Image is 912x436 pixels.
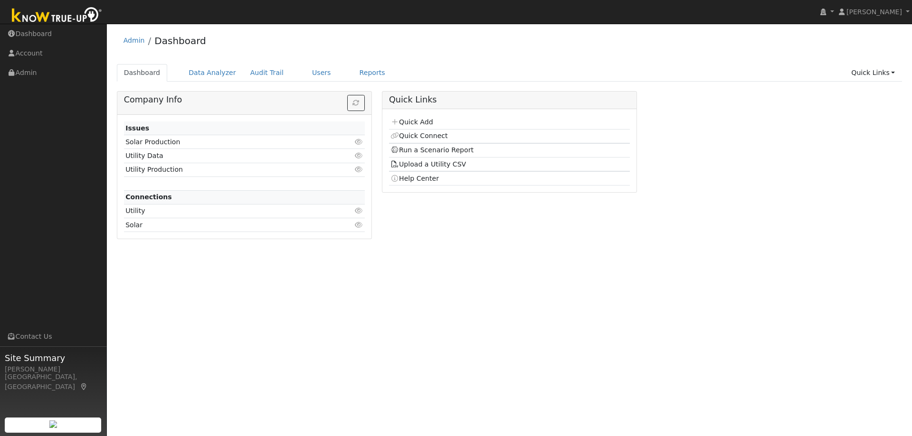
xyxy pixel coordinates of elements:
[243,64,291,82] a: Audit Trail
[5,372,102,392] div: [GEOGRAPHIC_DATA], [GEOGRAPHIC_DATA]
[124,95,365,105] h5: Company Info
[352,64,392,82] a: Reports
[390,175,439,182] a: Help Center
[355,152,363,159] i: Click to view
[123,37,145,44] a: Admin
[390,118,433,126] a: Quick Add
[355,166,363,173] i: Click to view
[124,149,326,163] td: Utility Data
[7,5,107,27] img: Know True-Up
[846,8,902,16] span: [PERSON_NAME]
[181,64,243,82] a: Data Analyzer
[117,64,168,82] a: Dashboard
[389,95,630,105] h5: Quick Links
[390,160,466,168] a: Upload a Utility CSV
[390,146,474,154] a: Run a Scenario Report
[124,135,326,149] td: Solar Production
[305,64,338,82] a: Users
[154,35,206,46] a: Dashboard
[355,207,363,214] i: Click to view
[5,352,102,364] span: Site Summary
[5,364,102,374] div: [PERSON_NAME]
[390,132,447,139] a: Quick Connect
[844,64,902,82] a: Quick Links
[125,193,172,201] strong: Connections
[80,383,88,390] a: Map
[355,222,363,228] i: Click to view
[124,218,326,232] td: Solar
[124,163,326,176] td: Utility Production
[49,420,57,428] img: retrieve
[355,139,363,145] i: Click to view
[125,124,149,132] strong: Issues
[124,204,326,218] td: Utility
